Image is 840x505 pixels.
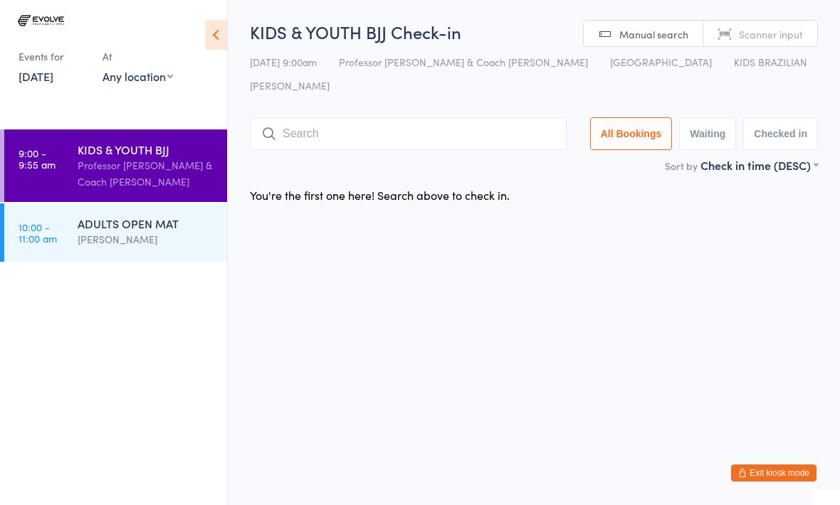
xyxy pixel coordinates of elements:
label: Sort by [665,159,698,173]
span: Scanner input [739,27,803,41]
div: Any location [103,68,173,84]
div: Professor [PERSON_NAME] & Coach [PERSON_NAME] [78,157,215,190]
span: [GEOGRAPHIC_DATA] [610,55,712,69]
div: Check in time (DESC) [700,157,818,173]
div: You're the first one here! Search above to check in. [250,187,510,203]
h2: KIDS & YOUTH BJJ Check-in [250,20,818,43]
span: Professor [PERSON_NAME] & Coach [PERSON_NAME] [339,55,588,69]
img: Evolve Brazilian Jiu Jitsu [14,11,68,31]
a: 9:00 -9:55 amKIDS & YOUTH BJJProfessor [PERSON_NAME] & Coach [PERSON_NAME] [4,129,227,202]
button: Checked in [743,117,818,150]
button: Waiting [679,117,736,150]
div: [PERSON_NAME] [78,231,215,248]
a: 10:00 -11:00 amADULTS OPEN MAT[PERSON_NAME] [4,203,227,262]
span: Manual search [619,27,688,41]
button: All Bookings [590,117,673,150]
div: Events for [19,45,88,68]
a: [DATE] [19,68,53,84]
div: KIDS & YOUTH BJJ [78,142,215,157]
div: ADULTS OPEN MAT [78,216,215,231]
time: 9:00 - 9:55 am [19,147,56,170]
span: [DATE] 9:00am [250,55,317,69]
time: 10:00 - 11:00 am [19,221,57,244]
button: Exit kiosk mode [731,464,817,482]
div: At [103,45,173,68]
input: Search [250,117,567,150]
